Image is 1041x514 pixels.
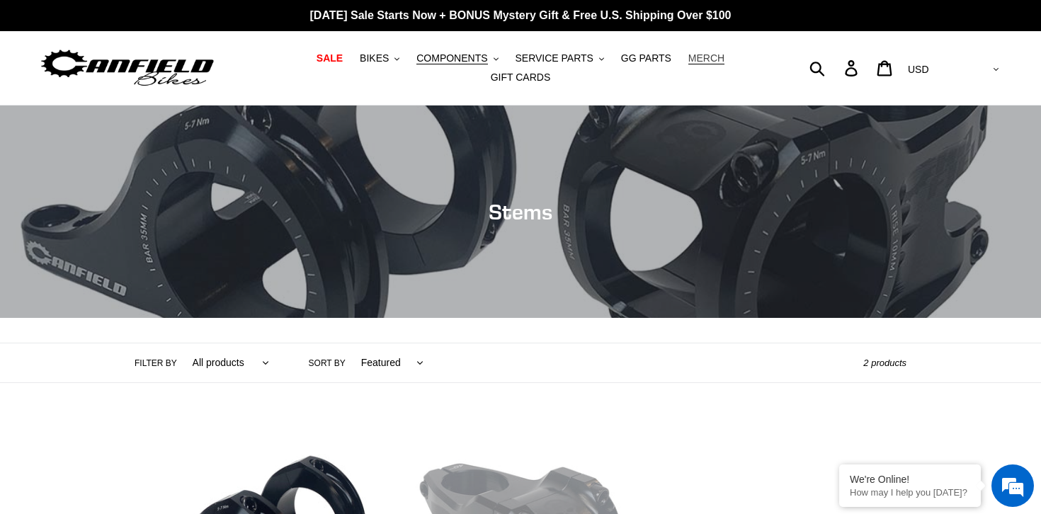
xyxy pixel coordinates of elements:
span: SERVICE PARTS [515,52,593,64]
span: GIFT CARDS [491,72,551,84]
img: d_696896380_company_1647369064580_696896380 [45,71,81,106]
label: Sort by [309,357,346,370]
img: Canfield Bikes [39,46,216,91]
span: 2 products [863,358,906,368]
span: Stems [489,199,552,224]
a: SALE [309,49,350,68]
a: GG PARTS [614,49,678,68]
button: BIKES [353,49,406,68]
div: Navigation go back [16,78,37,99]
input: Search [817,52,853,84]
span: GG PARTS [621,52,671,64]
div: We're Online! [850,474,970,485]
button: SERVICE PARTS [508,49,610,68]
label: Filter by [135,357,177,370]
p: How may I help you today? [850,487,970,498]
div: Chat with us now [95,79,259,98]
span: SALE [317,52,343,64]
span: COMPONENTS [416,52,487,64]
a: GIFT CARDS [484,68,558,87]
span: We're online! [82,162,195,305]
textarea: Type your message and hit 'Enter' [7,354,270,404]
a: MERCH [681,49,732,68]
span: MERCH [688,52,724,64]
button: COMPONENTS [409,49,505,68]
span: BIKES [360,52,389,64]
div: Minimize live chat window [232,7,266,41]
